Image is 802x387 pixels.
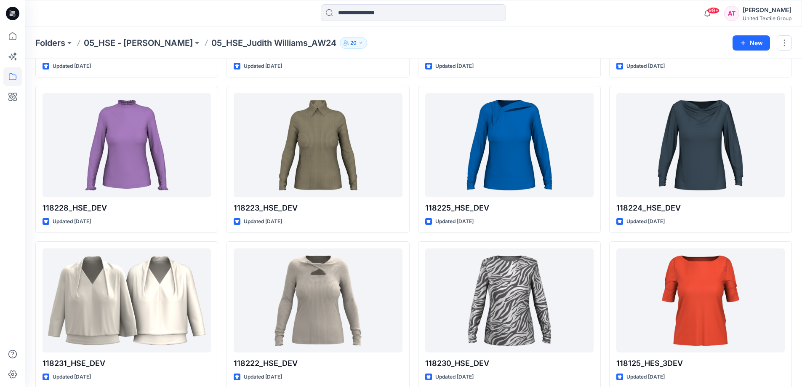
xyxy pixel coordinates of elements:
[350,38,357,48] p: 20
[340,37,367,49] button: 20
[425,202,594,214] p: 118225_HSE_DEV
[244,217,282,226] p: Updated [DATE]
[234,358,402,369] p: 118222_HSE_DEV
[616,202,785,214] p: 118224_HSE_DEV
[616,248,785,352] a: 118125_HES_3DEV
[211,37,336,49] p: 05_HSE_Judith Williams_AW24
[244,373,282,382] p: Updated [DATE]
[616,358,785,369] p: 118125_HES_3DEV
[244,62,282,71] p: Updated [DATE]
[53,62,91,71] p: Updated [DATE]
[743,15,791,21] div: United Textile Group
[234,93,402,197] a: 118223_HSE_DEV
[707,7,719,14] span: 99+
[43,93,211,197] a: 118228_HSE_DEV
[616,93,785,197] a: 118224_HSE_DEV
[43,358,211,369] p: 118231_HSE_DEV
[425,248,594,352] a: 118230_HSE_DEV
[234,202,402,214] p: 118223_HSE_DEV
[724,6,739,21] div: AT
[733,35,770,51] button: New
[35,37,65,49] a: Folders
[435,62,474,71] p: Updated [DATE]
[743,5,791,15] div: [PERSON_NAME]
[626,373,665,382] p: Updated [DATE]
[234,248,402,352] a: 118222_HSE_DEV
[425,93,594,197] a: 118225_HSE_DEV
[435,217,474,226] p: Updated [DATE]
[626,62,665,71] p: Updated [DATE]
[43,248,211,352] a: 118231_HSE_DEV
[53,373,91,382] p: Updated [DATE]
[43,202,211,214] p: 118228_HSE_DEV
[435,373,474,382] p: Updated [DATE]
[53,217,91,226] p: Updated [DATE]
[84,37,193,49] a: 05_HSE - [PERSON_NAME]
[626,217,665,226] p: Updated [DATE]
[425,358,594,369] p: 118230_HSE_DEV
